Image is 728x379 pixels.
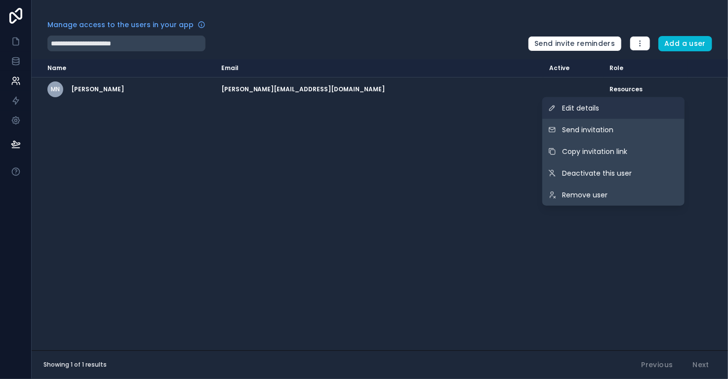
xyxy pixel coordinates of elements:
[562,125,613,135] span: Send invitation
[542,184,685,206] a: Remove user
[215,77,544,102] td: [PERSON_NAME][EMAIL_ADDRESS][DOMAIN_NAME]
[543,59,603,77] th: Active
[47,20,194,30] span: Manage access to the users in your app
[562,168,632,178] span: Deactivate this user
[562,190,607,200] span: Remove user
[51,85,60,93] span: MN
[32,59,728,350] div: scrollable content
[71,85,124,93] span: [PERSON_NAME]
[658,36,713,52] button: Add a user
[609,85,643,93] span: Resources
[43,361,107,369] span: Showing 1 of 1 results
[542,97,685,119] a: Edit details
[542,141,685,162] button: Copy invitation link
[604,59,688,77] th: Role
[47,20,205,30] a: Manage access to the users in your app
[562,103,599,113] span: Edit details
[215,59,544,77] th: Email
[32,59,215,77] th: Name
[542,162,685,184] a: Deactivate this user
[542,119,685,141] button: Send invitation
[528,36,621,52] button: Send invite reminders
[562,147,627,156] span: Copy invitation link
